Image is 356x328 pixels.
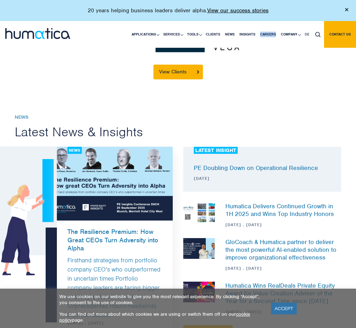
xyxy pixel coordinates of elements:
[225,265,341,271] span: [DATE] . [DATE]
[153,65,203,79] a: View Clients
[57,221,173,252] a: The Resilience Premium: How Great CEOs Turn Adversity into Alpha
[315,32,321,37] img: search_icon
[194,164,318,172] a: PE Doubling Down on Operational Resilience
[194,176,320,181] span: [DATE]
[183,238,215,259] img: News
[203,21,223,48] a: Clients
[67,147,82,154] div: News
[194,147,238,154] div: LATEST INSIGHT
[15,114,341,120] h6: News
[185,21,203,48] a: Tools
[258,21,278,48] a: Careers
[207,7,269,14] a: View our success stories
[225,282,335,305] a: Humatica Wins RealDeals Private Equity Award for Value Creation Adviser of the Year for a Second ...
[5,28,70,39] img: logo
[324,21,356,48] a: Contact us
[305,32,309,37] span: DE
[15,124,341,140] h2: Latest News & Insights
[1,159,54,275] img: newsgirl
[225,222,341,228] span: [DATE] . [DATE]
[67,256,160,319] a: Firsthand strategies from portfolio company CEO’s who outperformed in uncertain times Portfolio c...
[161,21,185,48] a: Services
[59,311,250,323] a: cookie policy
[225,202,334,218] a: Humatica Delivers Continued Growth in 1H 2025 and Wins Top Industry Honors
[225,238,336,261] a: GloCoach & Humatica partner to deliver the most powerful AI-enabled solution to improve organizat...
[88,7,269,14] p: 20 years helping business leaders deliver alpha.
[183,202,215,223] img: News
[59,294,262,306] p: We use cookies on our website to give you the most relevant experience. By clicking “Accept”, you...
[237,21,258,48] a: Insights
[302,21,312,48] a: DE
[129,21,161,48] a: Applications
[57,147,173,221] img: blog1
[271,303,297,314] a: ACCEPT
[197,70,199,73] img: arrowicon
[278,21,302,48] a: Company
[223,21,237,48] a: News
[59,311,262,323] p: You can find out more about which cookies we are using or switch them off on our page.
[183,282,215,302] img: News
